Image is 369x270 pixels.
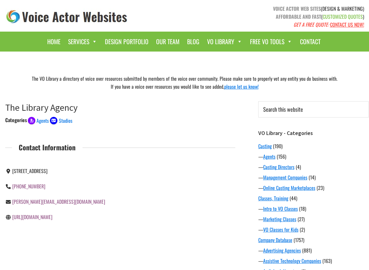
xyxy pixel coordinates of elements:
[258,163,369,171] div: —
[302,247,312,254] span: (881)
[298,215,305,223] span: (27)
[12,213,52,221] a: [URL][DOMAIN_NAME]
[296,163,301,171] span: (4)
[44,35,63,48] a: Home
[276,13,321,20] strong: AFFORDABLE AND FAST
[59,117,72,124] span: Studios
[5,102,235,234] article: The Library Agency
[65,35,100,48] a: Services
[263,215,296,223] a: Marketing Classes
[258,215,369,223] div: —
[277,153,286,160] span: (156)
[294,21,329,28] em: GET A FREE QUOTE:
[258,130,369,137] h3: VO Library - Categories
[297,35,324,48] a: Contact
[263,174,307,181] a: Management Companies
[330,21,364,28] a: CONTACT US NOW!
[322,257,332,264] span: (163)
[5,116,27,124] div: Categories
[323,13,363,20] span: CUSTOMIZED QUOTES
[258,236,292,244] a: Company Database
[12,198,105,205] a: [PERSON_NAME][EMAIL_ADDRESS][DOMAIN_NAME]
[1,73,369,92] div: The VO Library a directory of voice over resources submitted by members of the voice over communi...
[224,83,259,90] a: please let us know!
[153,35,183,48] a: Our Team
[247,35,295,48] a: Free VO Tools
[309,174,316,181] span: (14)
[299,205,306,212] span: (18)
[263,184,315,191] a: Online Casting Marketplaces
[258,184,369,191] div: —
[258,101,369,118] input: Search this website
[189,5,364,29] p: (DESIGN & MARKETING) ( )
[258,174,369,181] div: —
[50,116,72,124] a: Studios
[258,226,369,233] div: —
[273,5,321,12] strong: VOICE ACTOR WEB SITES
[317,184,324,191] span: (23)
[263,247,301,254] a: Advertising Agencies
[263,163,294,171] a: Casting Directors
[263,226,298,233] a: VO Classes for Kids
[12,167,48,175] span: [STREET_ADDRESS]
[258,257,369,264] div: —
[184,35,202,48] a: Blog
[258,142,272,150] a: Casting
[258,195,288,202] a: Classes, Training
[37,117,49,124] span: Agents
[258,205,369,212] div: —
[12,183,45,190] a: [PHONE_NUMBER]
[5,9,129,25] img: voice_actor_websites_logo
[204,35,245,48] a: VO Library
[28,116,49,124] a: Agents
[5,102,235,113] h1: The Library Agency
[258,153,369,160] div: —
[263,153,275,160] a: Agents
[258,247,369,254] div: —
[263,257,321,264] a: Assistive Technology Companies
[102,35,152,48] a: Design Portfolio
[273,142,283,150] span: (190)
[300,226,305,233] span: (2)
[263,205,298,212] a: Intro to VO Classes
[294,236,304,244] span: (1757)
[12,142,83,153] span: Contact Information
[290,195,297,202] span: (44)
